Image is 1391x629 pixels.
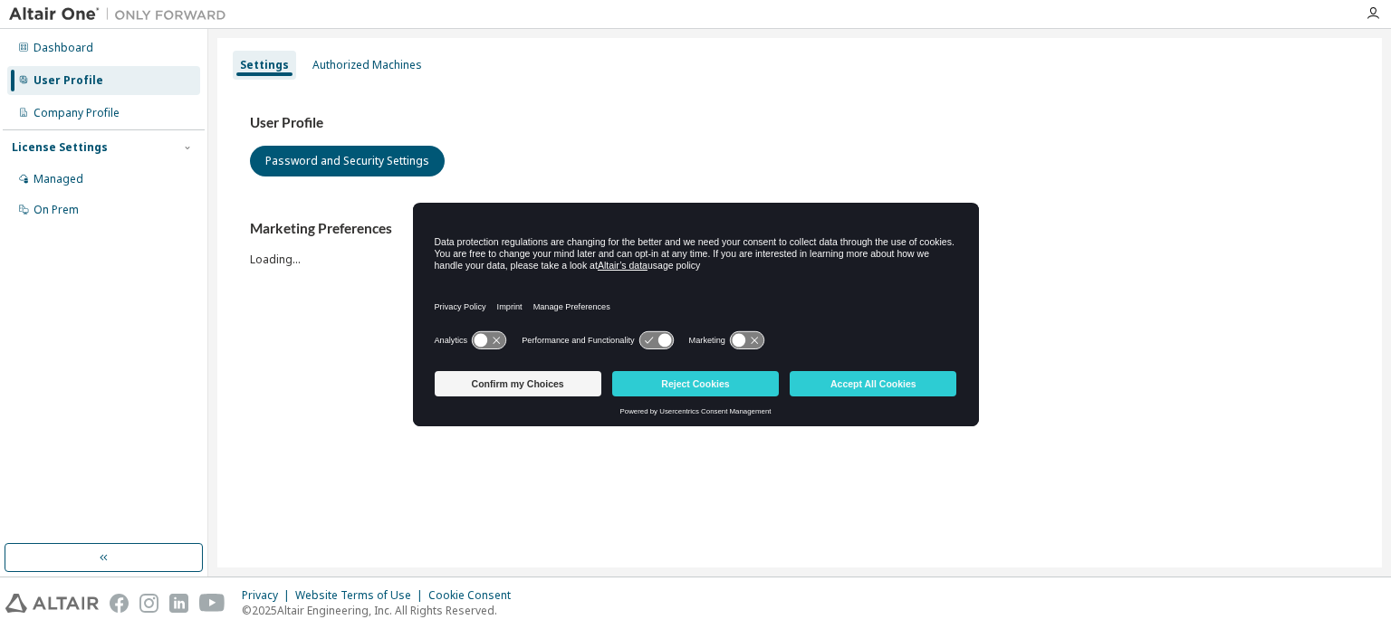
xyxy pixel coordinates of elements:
[12,140,108,155] div: License Settings
[250,220,1349,266] div: Loading...
[110,594,129,613] img: facebook.svg
[34,106,120,120] div: Company Profile
[242,588,295,603] div: Privacy
[250,114,1349,132] h3: User Profile
[34,41,93,55] div: Dashboard
[9,5,235,24] img: Altair One
[199,594,225,613] img: youtube.svg
[250,146,445,176] button: Password and Security Settings
[5,594,99,613] img: altair_logo.svg
[34,73,103,88] div: User Profile
[428,588,522,603] div: Cookie Consent
[242,603,522,618] p: © 2025 Altair Engineering, Inc. All Rights Reserved.
[34,203,79,217] div: On Prem
[312,58,422,72] div: Authorized Machines
[250,220,1349,238] h3: Marketing Preferences
[34,172,83,186] div: Managed
[295,588,428,603] div: Website Terms of Use
[139,594,158,613] img: instagram.svg
[240,58,289,72] div: Settings
[169,594,188,613] img: linkedin.svg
